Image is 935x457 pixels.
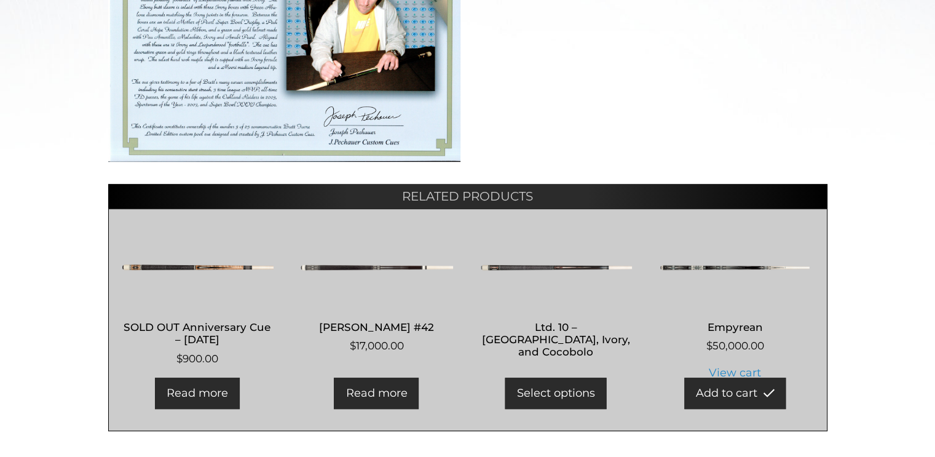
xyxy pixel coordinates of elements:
[300,316,453,338] h2: [PERSON_NAME] #42
[349,340,355,352] span: $
[176,352,183,365] span: $
[706,340,712,352] span: $
[155,378,240,409] a: Read more about “SOLD OUT Anniversary Cue - DEC 3”
[709,359,761,381] a: View cart
[300,231,453,354] a: [PERSON_NAME] #42 $17,000.00
[121,231,274,304] img: SOLD OUT Anniversary Cue - DEC 3
[479,231,633,364] a: Ltd. 10 – [GEOGRAPHIC_DATA], Ivory, and Cocobolo
[334,378,419,409] a: Read more about “Joseph Pechauer #42”
[658,231,811,304] img: Empyrean
[176,352,218,365] bdi: 900.00
[505,378,607,409] a: Add to cart: “Ltd. 10 - Ebony, Ivory, and Cocobolo”
[121,231,274,367] a: SOLD OUT Anniversary Cue – [DATE] $900.00
[706,340,764,352] bdi: 50,000.00
[479,231,633,304] img: Ltd. 10 - Ebony, Ivory, and Cocobolo
[479,316,633,364] h2: Ltd. 10 – [GEOGRAPHIC_DATA], Ivory, and Cocobolo
[684,378,786,409] a: Add to cart: “Empyrean”
[658,231,811,354] a: Empyrean $50,000.00
[658,316,811,338] h2: Empyrean
[349,340,403,352] bdi: 17,000.00
[108,184,827,209] h2: Related products
[121,316,274,351] h2: SOLD OUT Anniversary Cue – [DATE]
[300,231,453,304] img: Joseph Pechauer #42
